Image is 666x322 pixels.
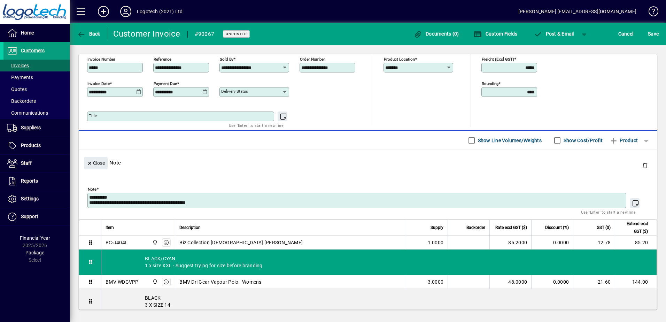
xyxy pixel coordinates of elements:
label: Show Line Volumes/Weights [477,137,542,144]
span: Reports [21,178,38,184]
span: Suppliers [21,125,41,130]
span: Custom Fields [473,31,517,37]
app-page-header-button: Back [70,28,108,40]
span: Payments [7,75,33,80]
span: BMV Dri Gear Vapour Polo - Womens [179,278,261,285]
mat-label: Title [89,113,97,118]
span: Cancel [618,28,634,39]
mat-label: Delivery status [221,89,248,94]
span: Discount (%) [545,224,569,231]
mat-label: Sold by [220,57,233,62]
span: 1.0000 [428,239,444,246]
button: Save [646,28,660,40]
mat-label: Product location [384,57,415,62]
a: Suppliers [3,119,70,137]
span: Product [610,135,638,146]
button: Delete [637,157,653,174]
a: Products [3,137,70,154]
span: Customers [21,48,45,53]
button: Documents (0) [412,28,461,40]
span: Products [21,143,41,148]
span: Unposted [226,32,247,36]
span: Package [25,250,44,255]
app-page-header-button: Delete [637,162,653,168]
a: Quotes [3,83,70,95]
a: Reports [3,172,70,190]
span: Supply [431,224,443,231]
a: Communications [3,107,70,119]
mat-label: Invoice number [87,57,115,62]
app-page-header-button: Close [82,160,109,166]
span: ave [648,28,659,39]
span: Back [77,31,100,37]
td: 0.0000 [531,236,573,250]
span: Central [150,278,158,286]
div: 48.0000 [494,278,527,285]
a: Staff [3,155,70,172]
td: 144.00 [615,275,657,289]
div: BLACK 3 X SIZE 14 [101,289,657,314]
a: Home [3,24,70,42]
div: 85.2000 [494,239,527,246]
mat-label: Freight (excl GST) [482,57,514,62]
span: Support [21,214,38,219]
div: BMV-WDGVPP [106,278,139,285]
a: Settings [3,190,70,208]
span: Settings [21,196,39,201]
div: BC-J404L [106,239,128,246]
td: 21.60 [573,275,615,289]
mat-label: Invoice date [87,81,110,86]
span: P [546,31,549,37]
span: Biz Collection [DEMOGRAPHIC_DATA] [PERSON_NAME] [179,239,303,246]
span: Quotes [7,86,27,92]
td: 85.20 [615,236,657,250]
div: BLACK/CYAN 1 x size XXL - Suggest trying for size before branding [101,250,657,275]
button: Post & Email [530,28,578,40]
mat-label: Note [88,187,96,192]
span: Backorders [7,98,36,104]
span: Staff [21,160,32,166]
mat-label: Rounding [482,81,498,86]
mat-label: Order number [300,57,325,62]
button: Product [606,134,641,147]
div: Customer Invoice [113,28,180,39]
label: Show Cost/Profit [562,137,603,144]
span: Documents (0) [414,31,459,37]
button: Close [84,157,108,169]
td: 12.78 [573,236,615,250]
button: Add [92,5,115,18]
button: Back [75,28,102,40]
span: ost & Email [534,31,574,37]
span: 3.0000 [428,278,444,285]
span: GST ($) [597,224,611,231]
button: Custom Fields [472,28,519,40]
span: Close [87,158,105,169]
a: Backorders [3,95,70,107]
span: Item [106,224,114,231]
span: Description [179,224,201,231]
a: Invoices [3,60,70,71]
div: #90067 [195,29,215,40]
span: Financial Year [20,235,50,241]
div: [PERSON_NAME] [EMAIL_ADDRESS][DOMAIN_NAME] [518,6,636,17]
a: Payments [3,71,70,83]
div: Note [79,150,657,175]
span: S [648,31,651,37]
td: 0.0000 [531,275,573,289]
span: Rate excl GST ($) [495,224,527,231]
mat-hint: Use 'Enter' to start a new line [581,208,636,216]
span: Central [150,239,158,246]
span: Invoices [7,63,29,68]
span: Extend excl GST ($) [619,220,648,235]
span: Home [21,30,34,36]
button: Cancel [617,28,635,40]
mat-hint: Use 'Enter' to start a new line [229,121,284,129]
button: Profile [115,5,137,18]
mat-label: Reference [154,57,171,62]
span: Backorder [466,224,485,231]
span: Communications [7,110,48,116]
a: Support [3,208,70,225]
div: Logotech (2021) Ltd [137,6,183,17]
a: Knowledge Base [643,1,657,24]
mat-label: Payment due [154,81,177,86]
